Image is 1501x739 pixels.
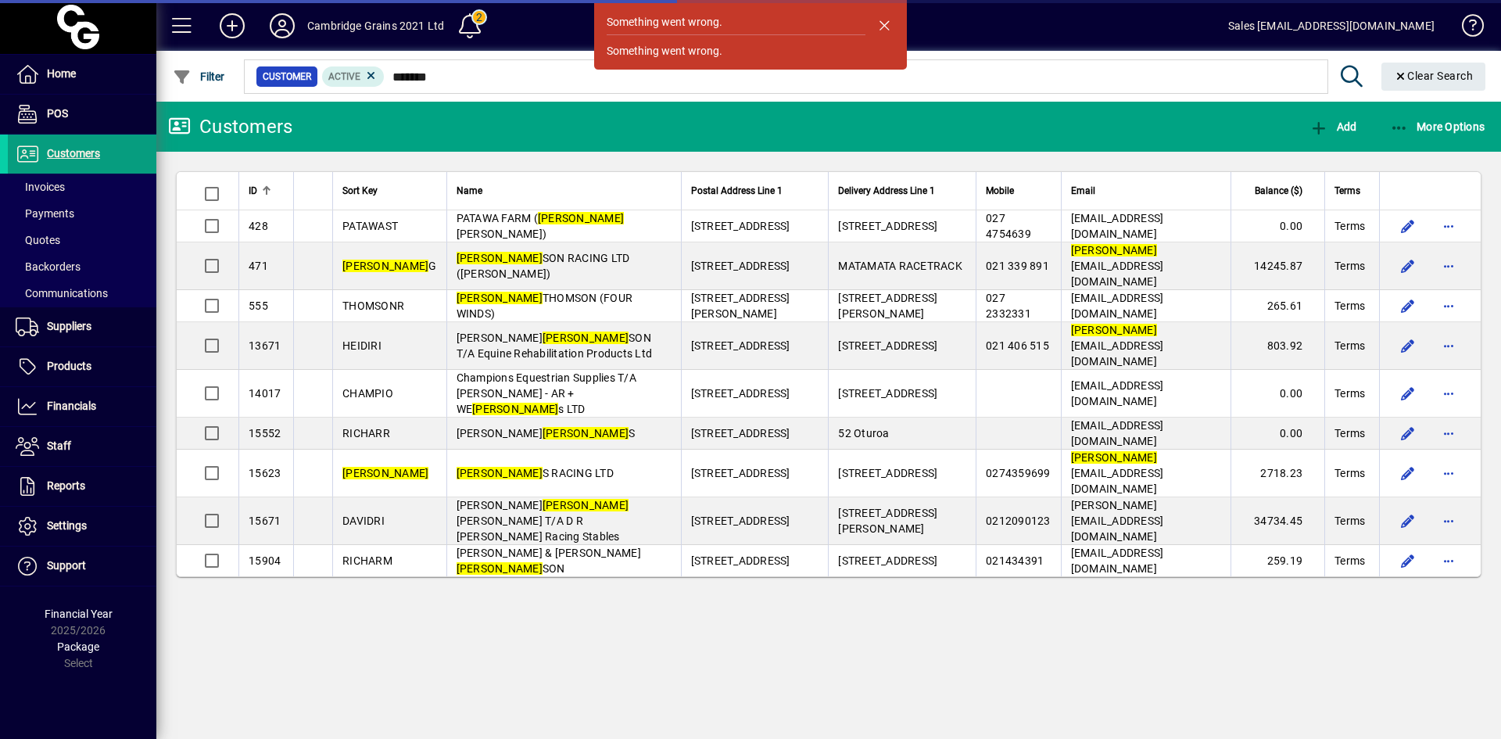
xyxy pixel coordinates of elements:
button: Filter [169,63,229,91]
td: 2718.23 [1231,450,1324,497]
span: G [342,260,437,272]
span: Home [47,67,76,80]
span: [STREET_ADDRESS] [838,387,937,400]
a: Knowledge Base [1450,3,1481,54]
td: 0.00 [1231,370,1324,418]
span: [EMAIL_ADDRESS][DOMAIN_NAME] [1071,292,1164,320]
span: 471 [249,260,268,272]
button: Edit [1395,381,1420,406]
span: HEIDIRI [342,339,382,352]
span: [PERSON_NAME] [PERSON_NAME] T/A D R [PERSON_NAME] Racing Stables [457,499,629,543]
span: CHAMPIO [342,387,393,400]
span: 0212090123 [986,515,1051,527]
span: 52 Oturoa [838,427,889,439]
span: Customers [47,147,100,160]
button: More options [1436,333,1461,358]
span: Terms [1334,386,1365,401]
em: [PERSON_NAME] [342,467,428,479]
div: Sales [EMAIL_ADDRESS][DOMAIN_NAME] [1228,13,1435,38]
span: More Options [1390,120,1485,133]
span: [STREET_ADDRESS] [838,467,937,479]
span: SON RACING LTD ([PERSON_NAME]) [457,252,630,280]
td: 803.92 [1231,322,1324,370]
span: ID [249,182,257,199]
span: [STREET_ADDRESS] [691,467,790,479]
span: Clear Search [1394,70,1474,82]
a: Invoices [8,174,156,200]
span: DAVIDRI [342,515,385,527]
span: RICHARM [342,554,392,567]
button: More options [1436,213,1461,239]
span: 0274359699 [986,467,1051,479]
span: Delivery Address Line 1 [838,182,935,199]
span: [STREET_ADDRESS] [691,260,790,272]
td: 0.00 [1231,210,1324,242]
button: Edit [1395,508,1420,533]
span: MATAMATA RACETRACK [838,260,962,272]
span: [STREET_ADDRESS] [691,339,790,352]
span: [STREET_ADDRESS] [838,554,937,567]
button: Edit [1395,421,1420,446]
span: Terms [1334,425,1365,441]
button: More options [1436,293,1461,318]
span: RICHARR [342,427,390,439]
mat-chip: Activation Status: Active [322,66,385,87]
span: 027 2332331 [986,292,1031,320]
span: Terms [1334,465,1365,481]
em: [PERSON_NAME] [457,562,543,575]
span: [STREET_ADDRESS] [691,554,790,567]
div: Name [457,182,672,199]
span: [EMAIL_ADDRESS][DOMAIN_NAME] [1071,212,1164,240]
span: 15552 [249,427,281,439]
span: 021 406 515 [986,339,1049,352]
div: Cambridge Grains 2021 Ltd [307,13,444,38]
a: Settings [8,507,156,546]
span: Payments [16,207,74,220]
em: [PERSON_NAME] [457,467,543,479]
span: [EMAIL_ADDRESS][DOMAIN_NAME] [1071,419,1164,447]
span: Terms [1334,513,1365,529]
span: Suppliers [47,320,91,332]
span: THOMSON (FOUR WINDS) [457,292,633,320]
button: Profile [257,12,307,40]
button: More Options [1386,113,1489,141]
span: Sort Key [342,182,378,199]
span: Mobile [986,182,1014,199]
td: 259.19 [1231,545,1324,576]
span: 14017 [249,387,281,400]
button: Edit [1395,253,1420,278]
span: PATAWA FARM ( [PERSON_NAME]) [457,212,625,240]
em: [PERSON_NAME] [538,212,624,224]
span: Settings [47,519,87,532]
span: Terms [1334,553,1365,569]
span: [EMAIL_ADDRESS][DOMAIN_NAME] [1071,379,1164,407]
div: Customers [168,114,292,139]
em: [PERSON_NAME] [543,499,629,511]
button: More options [1436,508,1461,533]
span: [STREET_ADDRESS][PERSON_NAME] [838,292,937,320]
span: 15671 [249,515,281,527]
span: [STREET_ADDRESS][PERSON_NAME] [838,507,937,535]
span: Financial Year [45,608,113,620]
a: Products [8,347,156,386]
span: Terms [1334,298,1365,314]
span: [EMAIL_ADDRESS][DOMAIN_NAME] [1071,244,1164,288]
span: [PERSON_NAME] & [PERSON_NAME] SON [457,547,641,575]
span: [STREET_ADDRESS] [838,220,937,232]
span: Filter [173,70,225,83]
span: [PERSON_NAME] S [457,427,636,439]
span: 428 [249,220,268,232]
span: Name [457,182,482,199]
span: Email [1071,182,1095,199]
span: 13671 [249,339,281,352]
span: Terms [1334,338,1365,353]
span: [STREET_ADDRESS] [691,220,790,232]
em: [PERSON_NAME] [543,427,629,439]
em: [PERSON_NAME] [1071,244,1157,256]
span: 15623 [249,467,281,479]
button: More options [1436,461,1461,486]
span: Staff [47,439,71,452]
span: Terms [1334,218,1365,234]
a: Reports [8,467,156,506]
em: [PERSON_NAME] [1071,324,1157,336]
